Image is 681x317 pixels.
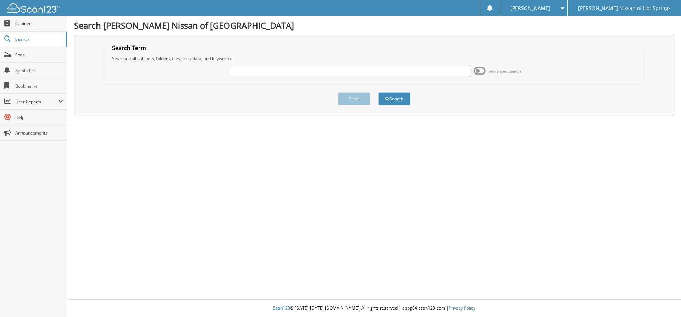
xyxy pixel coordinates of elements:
[109,44,150,52] legend: Search Term
[15,52,63,58] span: Scan
[15,114,63,120] span: Help
[578,6,671,10] span: [PERSON_NAME] Nissan of Hot Springs
[646,283,681,317] iframe: Chat Widget
[7,3,60,13] img: scan123-logo-white.svg
[74,20,674,31] h1: Search [PERSON_NAME] Nissan of [GEOGRAPHIC_DATA]
[449,305,475,311] a: Privacy Policy
[489,69,521,74] span: Advanced Search
[15,36,62,42] span: Search
[15,130,63,136] span: Announcements
[15,67,63,73] span: Reminders
[378,92,410,105] button: Search
[15,99,58,105] span: User Reports
[338,92,370,105] button: Clear
[67,300,681,317] div: © [DATE]-[DATE] [DOMAIN_NAME]. All rights reserved | appg04-scan123-com |
[273,305,290,311] span: Scan123
[109,55,640,61] div: Searches all cabinets, folders, files, metadata, and keywords
[15,21,63,27] span: Cabinets
[510,6,550,10] span: [PERSON_NAME]
[15,83,63,89] span: Bookmarks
